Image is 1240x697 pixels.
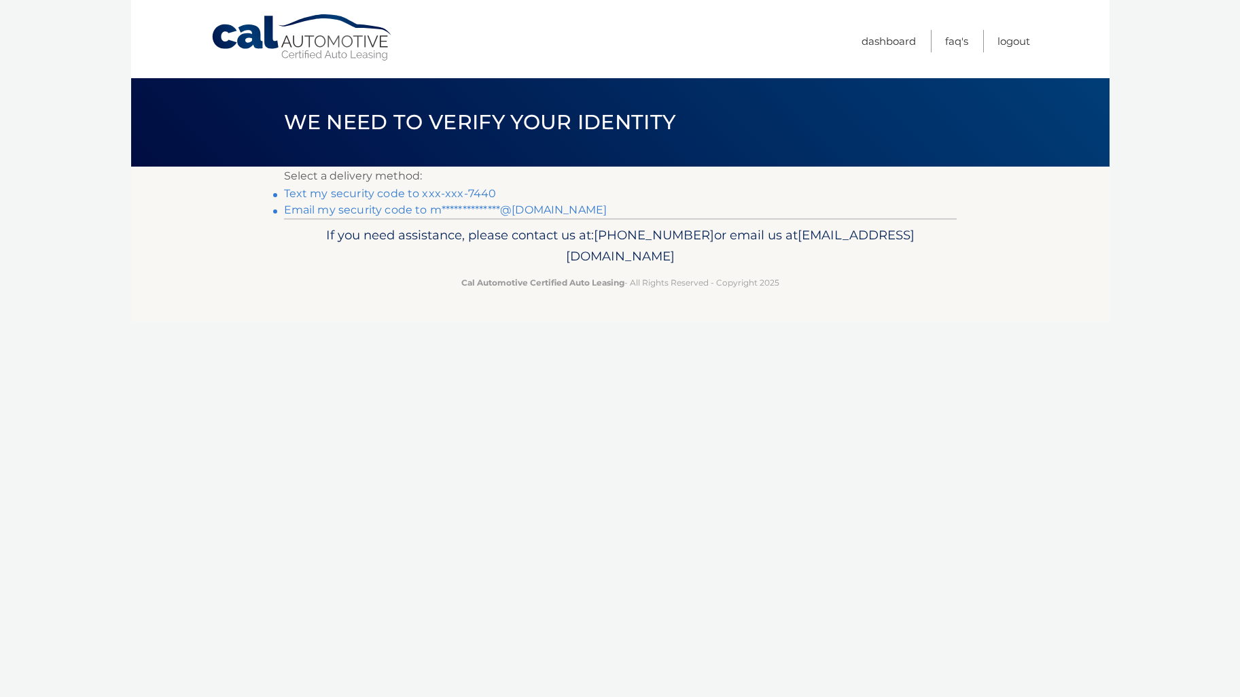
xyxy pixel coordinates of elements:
[293,224,948,268] p: If you need assistance, please contact us at: or email us at
[284,187,497,200] a: Text my security code to xxx-xxx-7440
[997,30,1030,52] a: Logout
[594,227,714,243] span: [PHONE_NUMBER]
[461,277,624,288] strong: Cal Automotive Certified Auto Leasing
[293,275,948,290] p: - All Rights Reserved - Copyright 2025
[945,30,968,52] a: FAQ's
[284,167,957,186] p: Select a delivery method:
[211,14,394,62] a: Cal Automotive
[862,30,916,52] a: Dashboard
[284,109,676,135] span: We need to verify your identity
